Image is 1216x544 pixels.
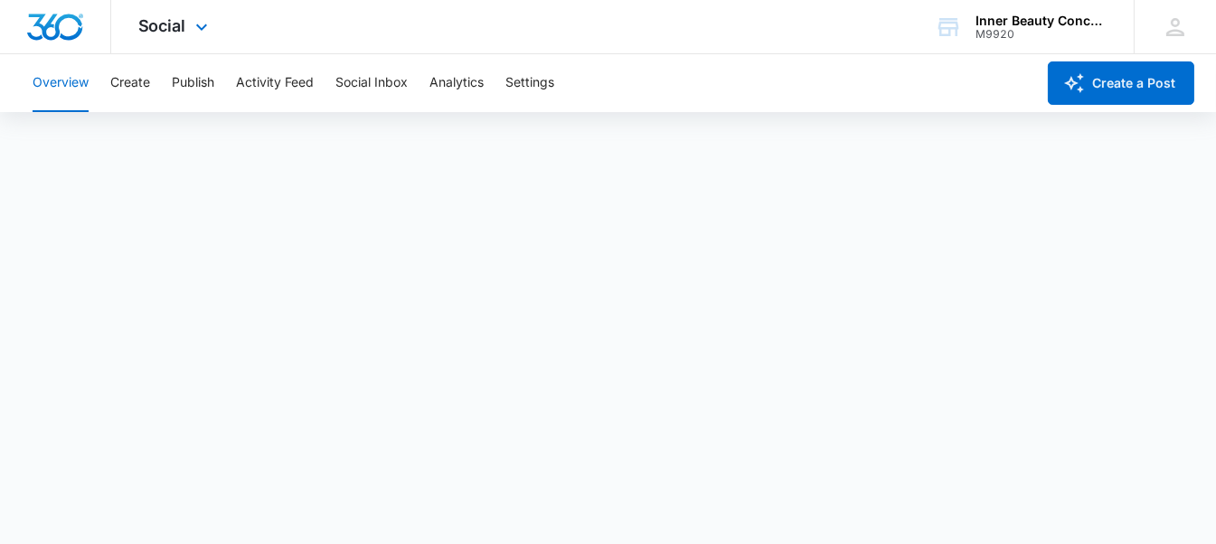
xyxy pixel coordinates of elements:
div: account name [976,14,1108,28]
div: account id [976,28,1108,41]
button: Overview [33,54,89,112]
button: Social Inbox [335,54,408,112]
button: Analytics [429,54,484,112]
button: Create [110,54,150,112]
button: Activity Feed [236,54,314,112]
button: Create a Post [1048,61,1194,105]
button: Publish [172,54,214,112]
span: Social [138,16,186,35]
button: Settings [505,54,554,112]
